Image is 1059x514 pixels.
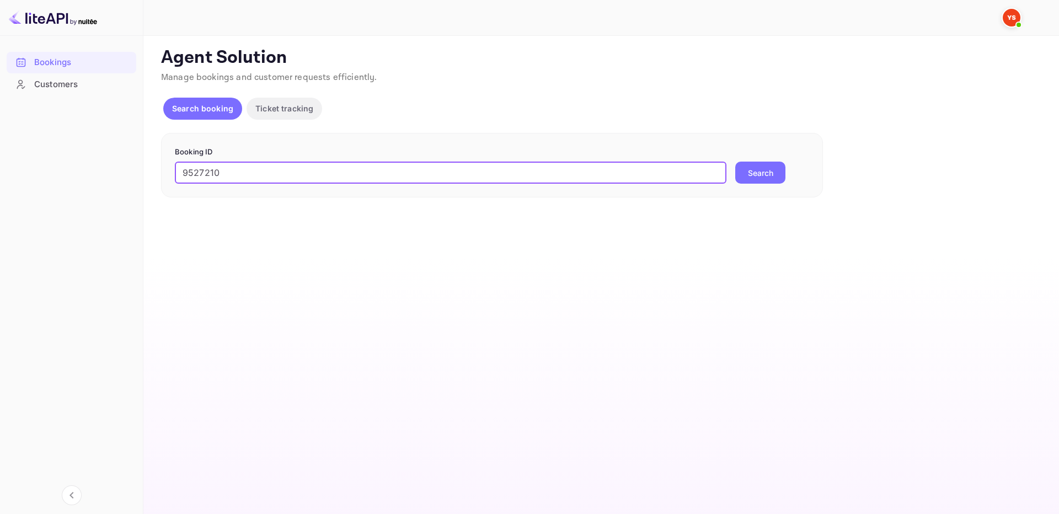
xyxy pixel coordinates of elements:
div: Customers [7,74,136,95]
p: Booking ID [175,147,809,158]
p: Ticket tracking [255,103,313,114]
input: Enter Booking ID (e.g., 63782194) [175,162,726,184]
span: Manage bookings and customer requests efficiently. [161,72,377,83]
div: Bookings [34,56,131,69]
img: LiteAPI logo [9,9,97,26]
button: Collapse navigation [62,485,82,505]
p: Search booking [172,103,233,114]
div: Bookings [7,52,136,73]
button: Search [735,162,785,184]
a: Customers [7,74,136,94]
p: Agent Solution [161,47,1039,69]
a: Bookings [7,52,136,72]
img: Yandex Support [1003,9,1020,26]
div: Customers [34,78,131,91]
